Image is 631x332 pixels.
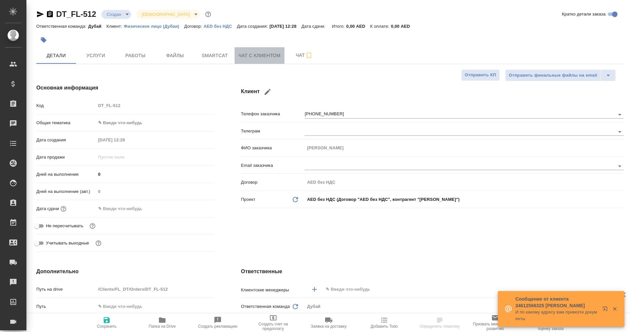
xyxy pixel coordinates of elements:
[36,303,96,310] p: Путь
[36,102,96,109] p: Код
[96,152,154,162] input: Пустое поле
[241,268,624,276] h4: Ответственные
[36,268,214,276] h4: Дополнительно
[515,309,598,322] p: И по какому адресу вам привезти документы
[305,143,624,153] input: Пустое поле
[190,314,245,332] button: Создать рекламацию
[36,120,96,126] p: Общая тематика
[40,52,72,60] span: Детали
[615,162,624,171] button: Open
[332,24,346,29] p: Итого:
[36,137,96,143] p: Дата создания
[46,240,89,246] span: Учитывать выходные
[562,11,606,18] span: Кратко детали заказа
[96,187,215,196] input: Пустое поле
[199,52,231,60] span: Smartcat
[46,10,54,18] button: Скопировать ссылку
[134,314,190,332] button: Папка на Drive
[505,69,616,81] div: split button
[36,154,96,161] p: Дата продажи
[120,52,151,60] span: Работы
[325,285,600,293] input: ✎ Введи что-нибудь
[370,24,391,29] p: К оплате:
[515,296,598,309] p: Сообщение от клиента 34612566325 [PERSON_NAME]
[305,177,624,187] input: Пустое поле
[620,289,621,290] button: Open
[288,51,320,59] span: Чат
[245,314,301,332] button: Создать счет на предоплату
[598,302,614,318] button: Открыть в новой вкладке
[371,324,398,329] span: Добавить Todo
[184,24,204,29] p: Договор:
[149,324,176,329] span: Папка на Drive
[36,33,51,47] button: Добавить тэг
[346,24,370,29] p: 0,00 AED
[124,24,184,29] p: Физическое лицо (Дубаи)
[307,281,322,297] button: Добавить менеджера
[204,23,237,29] a: AED без НДС
[124,23,184,29] a: Физическое лицо (Дубаи)
[239,52,280,60] span: Чат с клиентом
[356,314,412,332] button: Добавить Todo
[46,223,83,229] span: Не пересчитывать
[301,24,327,29] p: Дата сдачи:
[198,324,238,329] span: Создать рекламацию
[241,303,290,310] p: Ответственная команда
[96,302,215,311] input: ✎ Введи что-нибудь
[461,69,500,81] button: Отправить КП
[36,84,214,92] h4: Основная информация
[241,111,305,117] p: Телефон заказчика
[467,314,523,332] button: Призвать менеджера по развитию
[270,24,302,29] p: [DATE] 12:28
[204,10,212,18] button: Доп статусы указывают на важность/срочность заказа
[412,314,467,332] button: Определить тематику
[59,204,68,213] button: Если добавить услуги и заполнить их объемом, то дата рассчитается автоматически
[237,24,269,29] p: Дата создания:
[36,188,96,195] p: Дней на выполнение (авт.)
[36,10,44,18] button: Скопировать ссылку для ЯМессенджера
[79,314,134,332] button: Сохранить
[140,12,192,17] button: [DEMOGRAPHIC_DATA]
[505,69,601,81] button: Отправить финальные файлы на email
[96,135,154,145] input: Пустое поле
[96,101,215,110] input: Пустое поле
[241,179,305,186] p: Договор
[509,72,597,79] span: Отправить финальные файлы на email
[241,128,305,134] p: Телеграм
[391,24,415,29] p: 0,00 AED
[36,24,88,29] p: Ответственная команда:
[305,52,313,59] svg: Подписаться
[105,12,123,17] button: Создан
[249,322,297,331] span: Создать счет на предоплату
[88,222,97,230] button: Включи, если не хочешь, чтобы указанная дата сдачи изменилась после переставления заказа в 'Подтв...
[36,286,96,293] p: Путь на drive
[615,127,624,136] button: Open
[94,239,103,247] button: Выбери, если сб и вс нужно считать рабочими днями для выполнения заказа.
[241,145,305,151] p: ФИО заказчика
[204,24,237,29] p: AED без НДС
[96,169,215,179] input: ✎ Введи что-нибудь
[241,287,305,293] p: Клиентские менеджеры
[136,10,200,19] div: Создан
[241,84,624,100] h4: Клиент
[36,171,96,178] p: Дней на выполнение
[420,324,460,329] span: Определить тематику
[36,205,59,212] p: Дата сдачи
[305,194,624,205] div: AED без НДС (Договор "AED без НДС", контрагент "[PERSON_NAME]")
[241,196,255,203] p: Проект
[301,314,356,332] button: Заявка на доставку
[311,324,347,329] span: Заявка на доставку
[98,120,207,126] div: ✎ Введи что-нибудь
[465,71,496,79] span: Отправить КП
[159,52,191,60] span: Файлы
[101,10,131,19] div: Создан
[56,10,96,18] a: DT_FL-512
[96,117,215,129] div: ✎ Введи что-нибудь
[96,284,215,294] input: Пустое поле
[305,301,624,312] div: Дубай
[471,322,519,331] span: Призвать менеджера по развитию
[80,52,112,60] span: Услуги
[608,306,621,312] button: Закрыть
[615,110,624,119] button: Open
[88,24,107,29] p: Дубай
